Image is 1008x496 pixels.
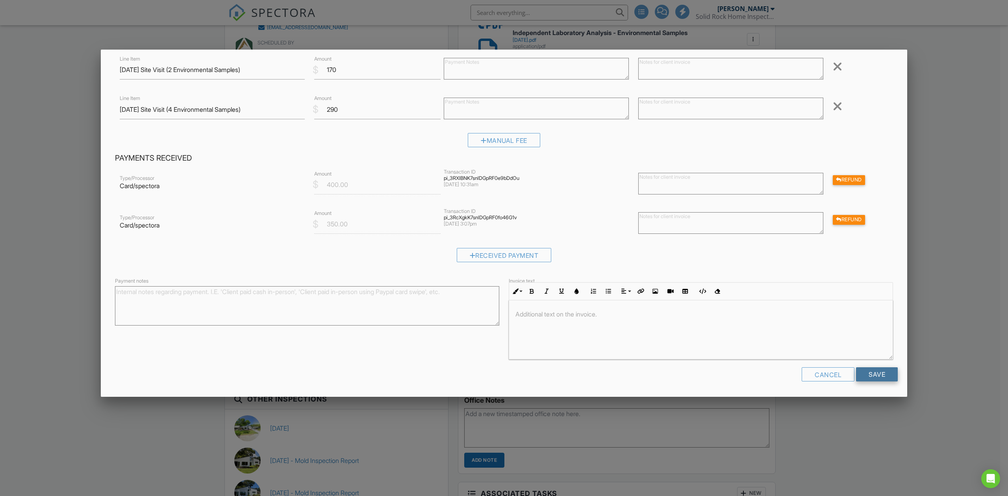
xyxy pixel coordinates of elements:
[539,284,554,299] button: Italic (Ctrl+I)
[444,169,629,175] div: Transaction ID
[115,153,893,163] h4: Payments Received
[601,284,616,299] button: Unordered List
[833,175,865,185] div: Refund
[444,175,629,181] div: pi_3RXlBNK7snlDGpRF0e9bDdOu
[569,284,584,299] button: Colors
[663,284,678,299] button: Insert Video
[554,284,569,299] button: Underline (Ctrl+U)
[314,56,332,63] label: Amount
[120,175,305,181] div: Type/Processor
[444,181,629,188] div: [DATE] 10:31am
[710,284,724,299] button: Clear Formatting
[457,248,552,262] div: Received Payment
[468,139,540,146] a: Manual Fee
[120,95,140,102] label: Line Item
[678,284,693,299] button: Insert Table
[648,284,663,299] button: Insert Image (Ctrl+P)
[314,170,332,178] label: Amount
[618,284,633,299] button: Align
[695,284,710,299] button: Code View
[509,284,524,299] button: Inline Style
[444,208,629,215] div: Transaction ID
[313,218,319,231] div: $
[313,103,319,116] div: $
[833,176,865,183] a: Refund
[524,284,539,299] button: Bold (Ctrl+B)
[120,56,140,63] label: Line Item
[314,210,332,217] label: Amount
[120,221,305,229] p: Card/spectora
[444,215,629,221] div: pi_3RcXgkK7snlDGpRF0fo46G1v
[633,284,648,299] button: Insert Link (Ctrl+K)
[120,215,305,221] div: Type/Processor
[833,215,865,223] a: Refund
[856,367,898,381] input: Save
[468,133,540,147] div: Manual Fee
[833,215,865,225] div: Refund
[981,469,1000,488] div: Open Intercom Messenger
[313,63,319,77] div: $
[314,95,332,102] label: Amount
[120,181,305,190] p: Card/spectora
[313,178,319,191] div: $
[457,254,552,261] a: Received Payment
[444,221,629,227] div: [DATE] 3:07pm
[802,367,854,381] div: Cancel
[586,284,601,299] button: Ordered List
[509,278,535,285] label: Invoice text
[115,278,148,285] label: Payment notes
